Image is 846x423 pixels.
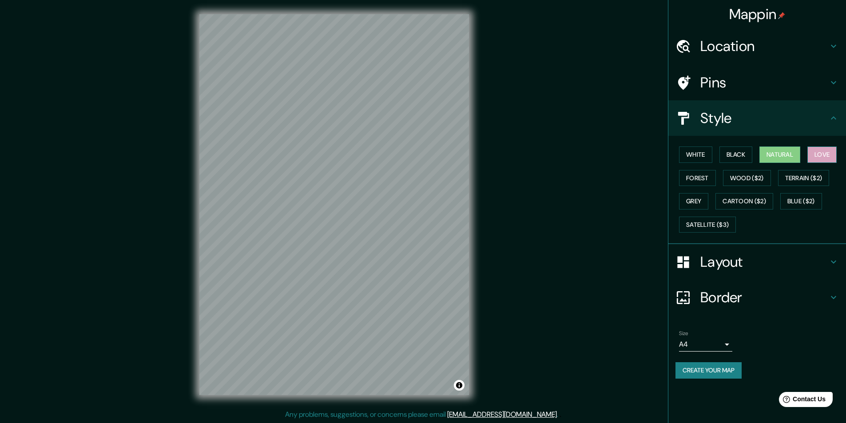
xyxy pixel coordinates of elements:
[759,146,800,163] button: Natural
[454,380,465,391] button: Toggle attribution
[679,337,732,352] div: A4
[700,109,828,127] h4: Style
[679,217,736,233] button: Satellite ($3)
[729,5,786,23] h4: Mappin
[679,170,716,186] button: Forest
[668,65,846,100] div: Pins
[447,410,557,419] a: [EMAIL_ADDRESS][DOMAIN_NAME]
[700,289,828,306] h4: Border
[715,193,773,210] button: Cartoon ($2)
[700,74,828,91] h4: Pins
[668,100,846,136] div: Style
[668,244,846,280] div: Layout
[668,280,846,315] div: Border
[780,193,822,210] button: Blue ($2)
[723,170,771,186] button: Wood ($2)
[767,388,836,413] iframe: Help widget launcher
[700,37,828,55] h4: Location
[199,14,469,395] canvas: Map
[560,409,561,420] div: .
[719,146,753,163] button: Black
[679,146,712,163] button: White
[679,193,708,210] button: Grey
[807,146,837,163] button: Love
[778,12,785,19] img: pin-icon.png
[679,330,688,337] label: Size
[675,362,742,379] button: Create your map
[285,409,558,420] p: Any problems, suggestions, or concerns please email .
[558,409,560,420] div: .
[700,253,828,271] h4: Layout
[778,170,830,186] button: Terrain ($2)
[668,28,846,64] div: Location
